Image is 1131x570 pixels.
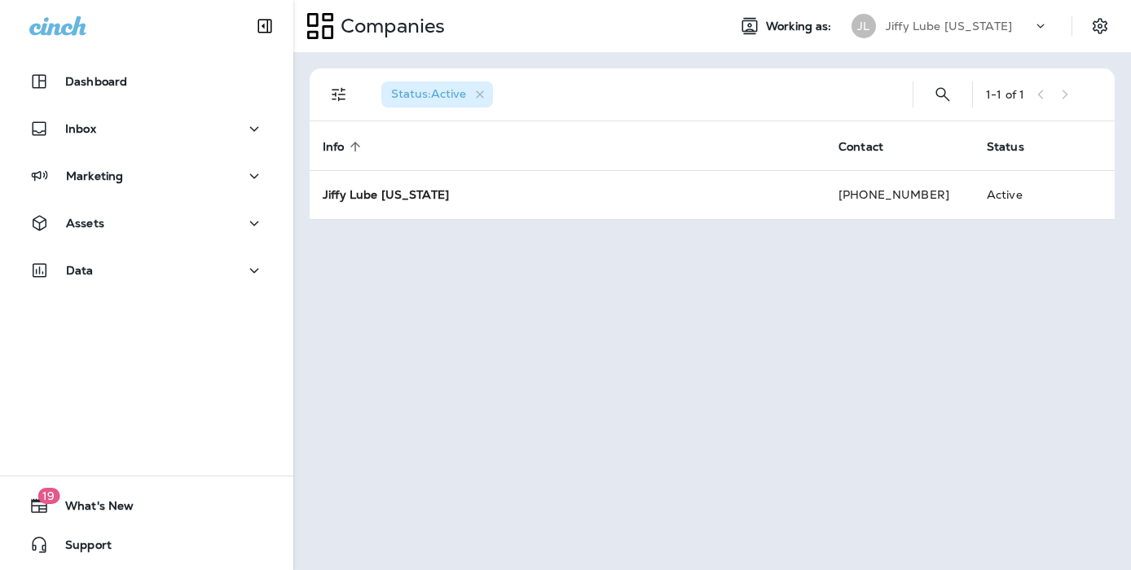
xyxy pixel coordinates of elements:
[66,264,94,277] p: Data
[49,538,112,558] span: Support
[16,65,277,98] button: Dashboard
[66,217,104,230] p: Assets
[65,122,96,135] p: Inbox
[974,170,1063,219] td: Active
[65,75,127,88] p: Dashboard
[1085,11,1115,41] button: Settings
[381,81,493,107] div: Status:Active
[16,207,277,239] button: Assets
[49,499,134,519] span: What's New
[391,86,466,101] span: Status : Active
[66,169,123,182] p: Marketing
[323,78,355,111] button: Filters
[323,139,366,154] span: Info
[323,187,449,202] strong: Jiffy Lube [US_STATE]
[16,489,277,522] button: 19What's New
[838,139,904,154] span: Contact
[987,140,1024,154] span: Status
[16,160,277,192] button: Marketing
[926,78,959,111] button: Search Companies
[16,112,277,145] button: Inbox
[37,488,59,504] span: 19
[825,170,974,219] td: [PHONE_NUMBER]
[987,139,1045,154] span: Status
[986,88,1024,101] div: 1 - 1 of 1
[334,14,445,38] p: Companies
[852,14,876,38] div: JL
[16,254,277,287] button: Data
[242,10,288,42] button: Collapse Sidebar
[886,20,1012,33] p: Jiffy Lube [US_STATE]
[766,20,835,33] span: Working as:
[323,140,345,154] span: Info
[838,140,883,154] span: Contact
[16,528,277,561] button: Support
